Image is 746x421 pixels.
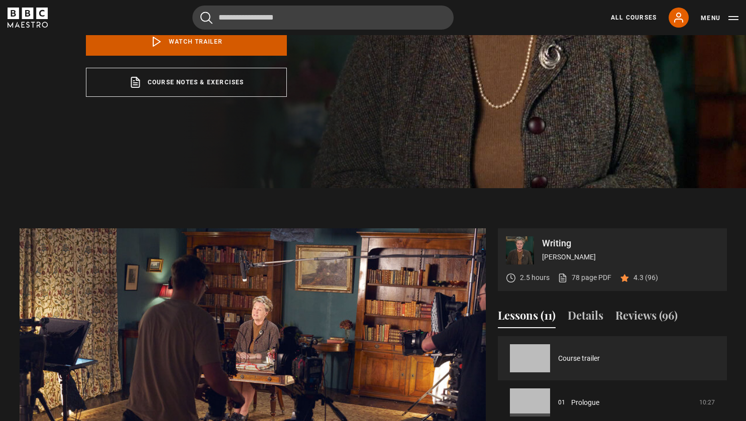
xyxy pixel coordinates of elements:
[86,68,287,97] a: Course notes & exercises
[498,307,556,328] button: Lessons (11)
[8,8,48,28] svg: BBC Maestro
[200,12,212,24] button: Submit the search query
[558,353,600,364] a: Course trailer
[571,397,599,408] a: Prologue
[520,272,550,283] p: 2.5 hours
[86,28,287,56] a: Watch Trailer
[633,272,658,283] p: 4.3 (96)
[542,239,719,248] p: Writing
[611,13,657,22] a: All Courses
[615,307,678,328] button: Reviews (96)
[558,272,611,283] a: 78 page PDF
[542,252,719,262] p: [PERSON_NAME]
[568,307,603,328] button: Details
[701,13,738,23] button: Toggle navigation
[192,6,454,30] input: Search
